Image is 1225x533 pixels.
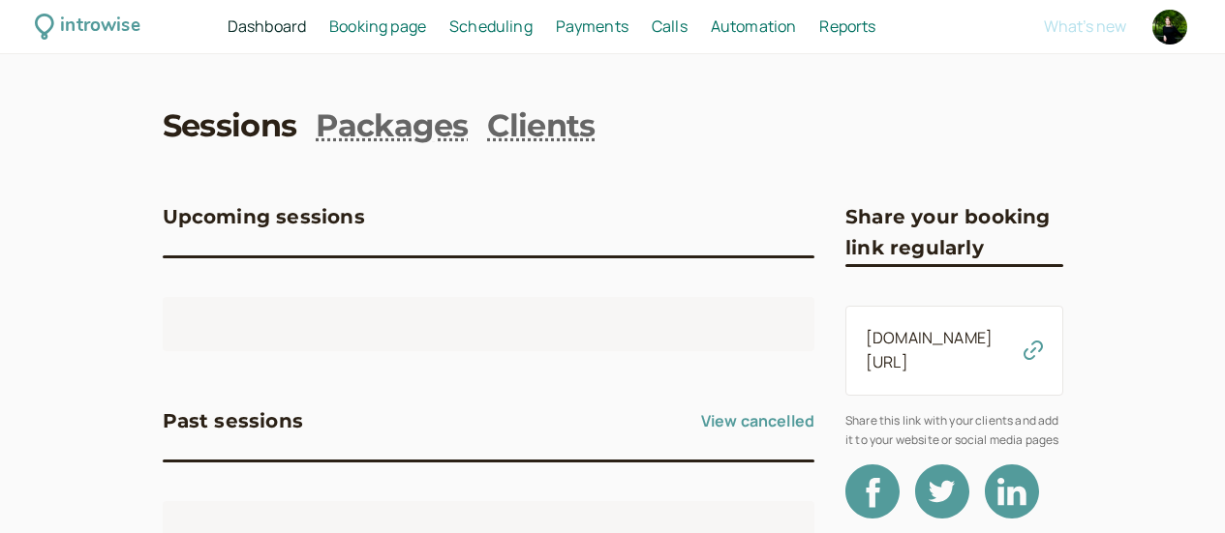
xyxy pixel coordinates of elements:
[487,104,596,148] a: Clients
[701,405,814,436] a: View cancelled
[1044,17,1126,35] button: What's new
[652,15,688,40] a: Calls
[60,12,139,42] div: introwise
[329,15,426,37] span: Booking page
[845,201,1063,264] h3: Share your booking link regularly
[652,15,688,37] span: Calls
[1128,440,1225,533] iframe: Chat Widget
[1044,15,1126,37] span: What's new
[711,15,797,37] span: Automation
[819,15,875,40] a: Reports
[316,104,468,148] a: Packages
[163,201,365,232] h3: Upcoming sessions
[449,15,533,40] a: Scheduling
[556,15,628,40] a: Payments
[845,411,1063,449] span: Share this link with your clients and add it to your website or social media pages
[228,15,306,37] span: Dashboard
[866,327,993,373] a: [DOMAIN_NAME][URL]
[711,15,797,40] a: Automation
[819,15,875,37] span: Reports
[1149,7,1190,47] a: Account
[449,15,533,37] span: Scheduling
[329,15,426,40] a: Booking page
[228,15,306,40] a: Dashboard
[556,15,628,37] span: Payments
[163,104,297,148] a: Sessions
[163,405,304,436] h3: Past sessions
[35,12,140,42] a: introwise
